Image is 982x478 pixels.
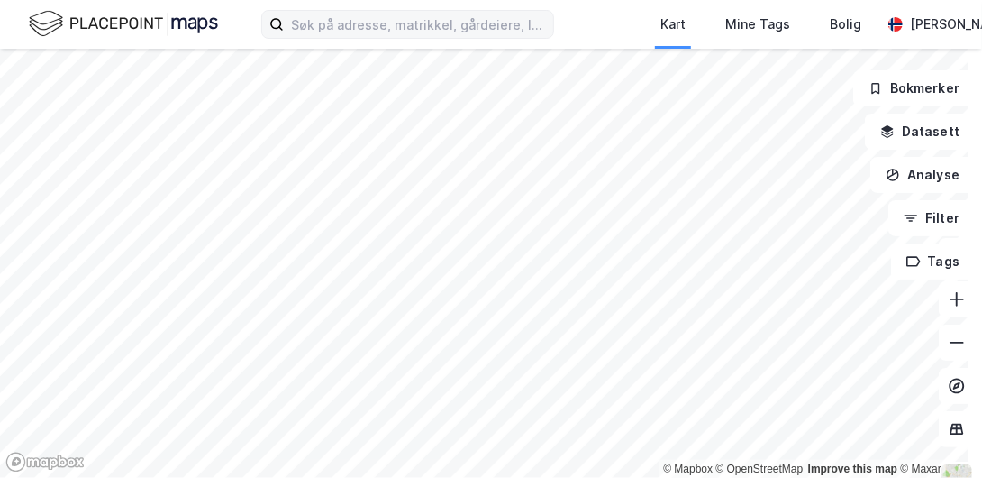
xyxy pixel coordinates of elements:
button: Analyse [870,157,975,193]
a: Mapbox [663,463,713,475]
div: Kart [660,14,686,35]
div: Kontrollprogram for chat [892,391,982,478]
input: Søk på adresse, matrikkel, gårdeiere, leietakere eller personer [284,11,553,38]
button: Tags [891,244,975,280]
img: logo.f888ab2527a4732fd821a326f86c7f29.svg [29,8,218,40]
iframe: Chat Widget [892,391,982,478]
a: Improve this map [808,463,897,475]
div: Mine Tags [725,14,790,35]
button: Bokmerker [853,70,975,106]
div: Bolig [830,14,861,35]
button: Datasett [865,114,975,150]
button: Filter [888,200,975,236]
a: Mapbox homepage [5,452,85,473]
a: OpenStreetMap [716,463,804,475]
